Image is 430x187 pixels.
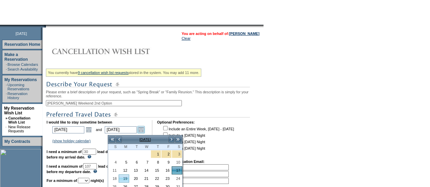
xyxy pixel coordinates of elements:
[52,126,84,133] input: Date format: M/D/Y. Shortcut keys: [T] for Today. [UP] or [.] for Next Day. [DOWN] or [,] for Pre...
[129,144,140,150] th: Tuesday
[6,67,7,71] td: ·
[158,178,229,184] td: 3.
[161,158,172,166] td: Friday, January 09, 2026
[6,92,7,100] td: ·
[116,136,122,143] a: <
[151,158,161,166] a: 8
[108,166,119,174] td: Sunday, January 11, 2026
[161,150,172,158] td: New Year's Holiday
[85,126,92,133] a: Open the calendar popup.
[47,150,82,154] b: I need a minimum of
[175,136,182,143] a: >>
[8,125,30,133] a: New Release Requests
[151,167,161,174] a: 15
[151,150,161,158] td: New Year's Holiday
[162,125,234,155] td: Include an Entire Week, [DATE] - [DATE] Include a [DATE] Night Include a [DATE] Night Include a [...
[157,120,195,124] b: Optional Preferences:
[130,175,139,182] a: 20
[151,144,161,150] th: Thursday
[4,42,40,47] a: Reservation Home
[172,158,182,166] a: 10
[4,106,34,115] a: My Reservation Wish List
[172,174,182,183] td: Saturday, January 24, 2026
[161,158,171,166] a: 9
[172,175,182,182] a: 24
[108,174,119,183] td: Sunday, January 18, 2026
[46,69,201,77] div: You currently have stored in the system. You may add 11 more.
[108,144,119,150] th: Sunday
[182,36,190,40] a: Clear
[47,164,82,168] b: I need a maximum of
[140,167,150,174] a: 14
[108,158,119,166] td: Sunday, January 04, 2026
[161,174,172,183] td: Friday, January 23, 2026
[93,169,97,173] img: questionMark_lightBlue.gif
[140,174,150,183] td: Wednesday, January 21, 2026
[16,32,27,36] span: [DATE]
[47,179,77,183] b: For a minimum of
[46,44,182,58] img: Cancellation Wish List
[87,155,91,158] img: questionMark_lightBlue.gif
[129,166,140,174] td: Tuesday, January 13, 2026
[108,175,118,182] a: 18
[161,167,171,174] a: 16
[95,125,103,134] td: and
[108,167,118,174] a: 11
[78,71,128,75] a: 9 cancellation wish list requests
[172,166,182,174] td: Saturday, January 17, 2026
[46,25,47,27] img: blank.gif
[7,62,38,67] a: Browse Calendars
[140,144,150,150] th: Wednesday
[151,174,161,183] td: Thursday, January 22, 2026
[130,158,139,166] a: 6
[151,175,161,182] a: 22
[119,158,129,166] td: Monday, January 05, 2026
[161,166,172,174] td: Friday, January 16, 2026
[7,92,28,100] a: Reservation History
[52,139,91,143] a: (show holiday calendar)
[119,167,129,174] a: 12
[4,77,37,82] a: My Reservations
[119,144,129,150] th: Monday
[172,150,182,158] td: New Year's Holiday
[108,158,118,166] a: 4
[140,166,150,174] td: Wednesday, January 14, 2026
[161,175,171,182] a: 23
[172,144,182,150] th: Saturday
[7,67,38,71] a: Search Availability
[172,158,182,166] td: Saturday, January 10, 2026
[229,32,259,36] a: [PERSON_NAME]
[47,120,112,124] b: I would like to stay sometime between
[151,166,161,174] td: Thursday, January 15, 2026
[109,136,116,143] a: <<
[4,139,30,144] a: My Contracts
[140,175,150,182] a: 21
[140,158,150,166] td: Wednesday, January 07, 2026
[5,125,7,133] td: ·
[129,174,140,183] td: Tuesday, January 20, 2026
[151,150,161,158] a: 1
[6,62,7,67] td: ·
[119,166,129,174] td: Monday, January 12, 2026
[158,171,229,177] td: 2.
[7,83,29,91] a: Upcoming Reservations
[151,158,161,166] td: Thursday, January 08, 2026
[90,179,104,183] b: night(s)
[5,116,7,120] b: »
[8,116,30,124] a: Cancellation Wish List
[172,167,182,174] a: 17
[119,175,129,182] a: 19
[4,52,28,62] a: Make a Reservation
[140,158,150,166] a: 7
[122,136,168,143] td: [DATE]
[119,174,129,183] td: Monday, January 19, 2026
[161,144,172,150] th: Friday
[130,167,139,174] a: 13
[105,126,137,133] input: Date format: M/D/Y. Shortcut keys: [T] for Today. [UP] or [.] for Next Day. [DOWN] or [,] for Pre...
[44,25,46,27] img: promoShadowLeftCorner.gif
[119,158,129,166] a: 5
[137,126,145,133] a: Open the calendar popup.
[161,150,171,158] a: 2
[172,150,182,158] a: 3
[158,164,229,170] td: 1.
